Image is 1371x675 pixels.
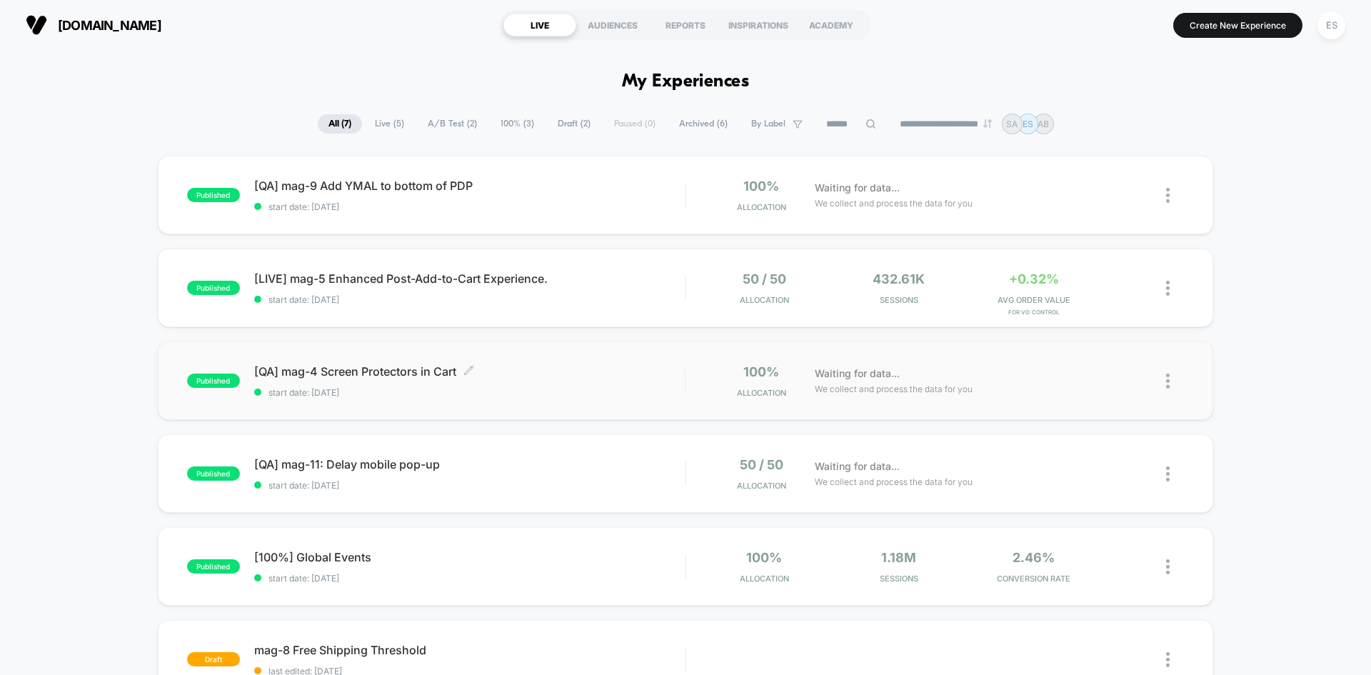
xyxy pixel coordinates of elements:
[649,14,722,36] div: REPORTS
[187,281,240,295] span: published
[254,550,685,564] span: [100%] Global Events
[1317,11,1345,39] div: ES
[1166,559,1170,574] img: close
[622,71,750,92] h1: My Experiences
[254,480,685,491] span: start date: [DATE]
[873,271,925,286] span: 432.61k
[254,271,685,286] span: [LIVE] mag-5 Enhanced Post-Add-to-Cart Experience.
[983,119,992,128] img: end
[254,643,685,657] span: mag-8 Free Shipping Threshold
[254,457,685,471] span: [QA] mag-11: Delay mobile pop-up
[743,179,779,194] span: 100%
[254,573,685,584] span: start date: [DATE]
[835,574,963,584] span: Sessions
[668,114,738,134] span: Archived ( 6 )
[187,374,240,388] span: published
[740,574,789,584] span: Allocation
[970,574,1098,584] span: CONVERSION RATE
[1013,550,1055,565] span: 2.46%
[815,196,973,210] span: We collect and process the data for you
[187,466,240,481] span: published
[187,559,240,574] span: published
[743,271,786,286] span: 50 / 50
[254,387,685,398] span: start date: [DATE]
[1038,119,1049,129] p: AB
[1006,119,1018,129] p: SA
[490,114,545,134] span: 100% ( 3 )
[254,364,685,379] span: [QA] mag-4 Screen Protectors in Cart
[835,295,963,305] span: Sessions
[254,179,685,193] span: [QA] mag-9 Add YMAL to bottom of PDP
[740,295,789,305] span: Allocation
[815,382,973,396] span: We collect and process the data for you
[254,201,685,212] span: start date: [DATE]
[815,475,973,489] span: We collect and process the data for you
[795,14,868,36] div: ACADEMY
[970,309,1098,316] span: for v0: Control
[547,114,601,134] span: Draft ( 2 )
[254,294,685,305] span: start date: [DATE]
[722,14,795,36] div: INSPIRATIONS
[576,14,649,36] div: AUDIENCES
[751,119,785,129] span: By Label
[1166,652,1170,667] img: close
[58,18,161,33] span: [DOMAIN_NAME]
[746,550,782,565] span: 100%
[1166,374,1170,389] img: close
[881,550,916,565] span: 1.18M
[1166,188,1170,203] img: close
[740,457,783,472] span: 50 / 50
[364,114,415,134] span: Live ( 5 )
[1166,281,1170,296] img: close
[743,364,779,379] span: 100%
[318,114,362,134] span: All ( 7 )
[1166,466,1170,481] img: close
[970,295,1098,305] span: AVG ORDER VALUE
[503,14,576,36] div: LIVE
[737,481,786,491] span: Allocation
[21,14,166,36] button: [DOMAIN_NAME]
[187,652,240,666] span: draft
[1009,271,1059,286] span: +0.32%
[815,366,900,381] span: Waiting for data...
[737,202,786,212] span: Allocation
[1313,11,1350,40] button: ES
[187,188,240,202] span: published
[737,388,786,398] span: Allocation
[26,14,47,36] img: Visually logo
[1023,119,1033,129] p: ES
[815,180,900,196] span: Waiting for data...
[1173,13,1302,38] button: Create New Experience
[417,114,488,134] span: A/B Test ( 2 )
[815,459,900,474] span: Waiting for data...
